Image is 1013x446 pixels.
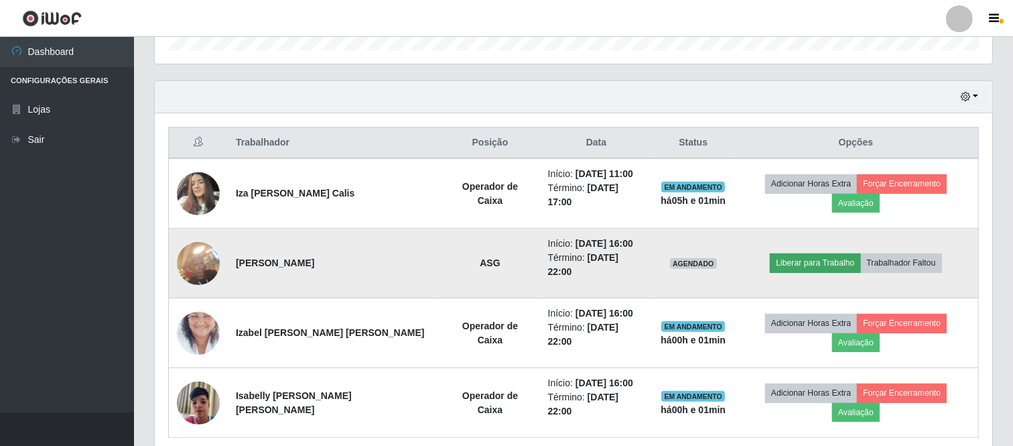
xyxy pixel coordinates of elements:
strong: [PERSON_NAME] [236,258,314,268]
strong: há 05 h e 01 min [661,195,726,206]
button: Forçar Encerramento [857,174,947,193]
button: Adicionar Horas Extra [765,384,857,402]
button: Forçar Encerramento [857,314,947,333]
li: Início: [548,237,645,251]
li: Início: [548,376,645,390]
button: Adicionar Horas Extra [765,174,857,193]
li: Início: [548,306,645,321]
button: Avaliação [832,194,880,213]
strong: Operador de Caixa [462,321,518,345]
li: Início: [548,167,645,181]
th: Posição [440,127,539,159]
time: [DATE] 16:00 [576,238,633,249]
strong: Operador de Caixa [462,181,518,206]
img: 1677848309634.jpeg [177,295,220,372]
span: EM ANDAMENTO [661,182,725,192]
button: Avaliação [832,403,880,422]
strong: ASG [480,258,500,268]
li: Término: [548,321,645,349]
button: Avaliação [832,333,880,352]
th: Trabalhador [228,127,440,159]
time: [DATE] 16:00 [576,378,633,388]
li: Término: [548,390,645,419]
button: Trabalhador Faltou [861,254,942,272]
strong: Isabelly [PERSON_NAME] [PERSON_NAME] [236,390,352,415]
img: 1754408980746.jpeg [177,374,220,431]
span: EM ANDAMENTO [661,391,725,402]
span: EM ANDAMENTO [661,321,725,332]
button: Liberar para Trabalho [770,254,860,272]
th: Opções [734,127,979,159]
li: Término: [548,181,645,209]
img: CoreUI Logo [22,10,82,27]
button: Adicionar Horas Extra [765,314,857,333]
img: 1754675382047.jpeg [177,165,220,222]
img: 1755342256776.jpeg [177,235,220,292]
li: Término: [548,251,645,279]
th: Status [653,127,734,159]
strong: Izabel [PERSON_NAME] [PERSON_NAME] [236,327,425,338]
strong: há 00 h e 01 min [661,335,726,345]
button: Forçar Encerramento [857,384,947,402]
time: [DATE] 16:00 [576,308,633,319]
time: [DATE] 11:00 [576,168,633,179]
strong: Operador de Caixa [462,390,518,415]
strong: há 00 h e 01 min [661,404,726,415]
strong: Iza [PERSON_NAME] Calis [236,188,354,199]
th: Data [540,127,653,159]
span: AGENDADO [670,258,717,269]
